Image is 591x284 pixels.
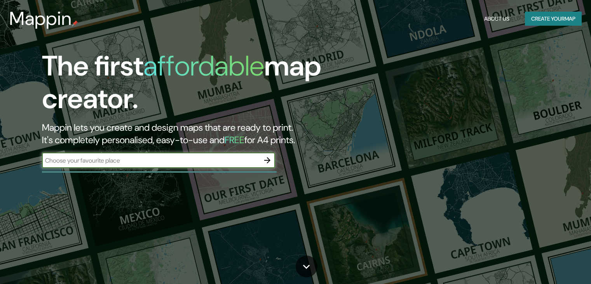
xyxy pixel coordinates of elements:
h1: affordable [143,48,264,84]
img: mappin-pin [72,20,78,26]
h5: FREE [225,134,244,146]
input: Choose your favourite place [42,156,260,165]
h2: Mappin lets you create and design maps that are ready to print. It's completely personalised, eas... [42,121,338,146]
h1: The first map creator. [42,50,338,121]
button: About Us [481,12,513,26]
h3: Mappin [9,8,72,30]
button: Create yourmap [525,12,582,26]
